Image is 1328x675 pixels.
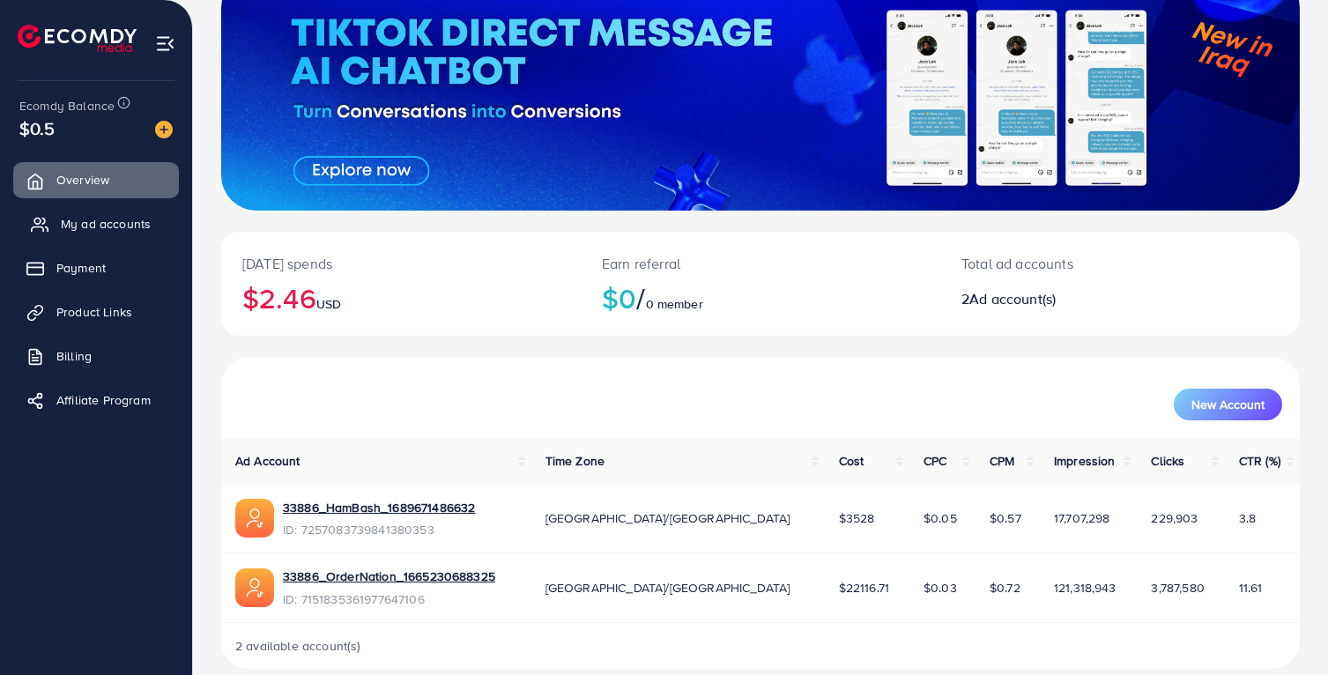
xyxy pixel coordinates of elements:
[839,452,864,470] span: Cost
[283,499,475,516] a: 33886_HamBash_1689671486632
[636,278,645,318] span: /
[13,250,179,286] a: Payment
[839,509,875,527] span: $3528
[13,294,179,330] a: Product Links
[1151,452,1184,470] span: Clicks
[242,253,560,274] p: [DATE] spends
[545,452,605,470] span: Time Zone
[283,521,475,538] span: ID: 7257083739841380353
[1054,452,1116,470] span: Impression
[1151,579,1204,597] span: 3,787,580
[235,452,300,470] span: Ad Account
[283,567,495,585] a: 33886_OrderNation_1665230688325
[1191,398,1265,411] span: New Account
[316,295,341,313] span: USD
[1174,389,1282,420] button: New Account
[602,253,919,274] p: Earn referral
[646,295,703,313] span: 0 member
[990,509,1021,527] span: $0.57
[13,206,179,241] a: My ad accounts
[1239,579,1263,597] span: 11.61
[56,171,109,189] span: Overview
[1151,509,1198,527] span: 229,903
[602,281,919,315] h2: $0
[13,338,179,374] a: Billing
[56,391,151,409] span: Affiliate Program
[924,509,957,527] span: $0.05
[1054,579,1117,597] span: 121,318,943
[13,162,179,197] a: Overview
[61,215,151,233] span: My ad accounts
[155,33,175,54] img: menu
[839,579,889,597] span: $22116.71
[1253,596,1315,662] iframe: Chat
[235,568,274,607] img: ic-ads-acc.e4c84228.svg
[13,382,179,418] a: Affiliate Program
[545,579,790,597] span: [GEOGRAPHIC_DATA]/[GEOGRAPHIC_DATA]
[18,25,137,52] img: logo
[1239,509,1256,527] span: 3.8
[961,253,1189,274] p: Total ad accounts
[1239,452,1280,470] span: CTR (%)
[235,637,361,655] span: 2 available account(s)
[1054,509,1110,527] span: 17,707,298
[242,281,560,315] h2: $2.46
[19,97,115,115] span: Ecomdy Balance
[961,291,1189,308] h2: 2
[56,347,92,365] span: Billing
[56,303,132,321] span: Product Links
[990,579,1020,597] span: $0.72
[924,579,957,597] span: $0.03
[990,452,1014,470] span: CPM
[155,121,173,138] img: image
[56,259,106,277] span: Payment
[969,289,1056,308] span: Ad account(s)
[283,590,495,608] span: ID: 7151835361977647106
[235,499,274,538] img: ic-ads-acc.e4c84228.svg
[924,452,946,470] span: CPC
[545,509,790,527] span: [GEOGRAPHIC_DATA]/[GEOGRAPHIC_DATA]
[19,115,56,141] span: $0.5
